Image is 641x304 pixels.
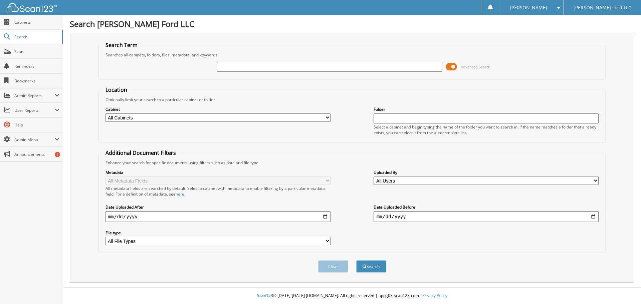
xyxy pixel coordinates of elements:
[374,170,599,175] label: Uploaded By
[55,152,60,157] div: 1
[318,260,348,273] button: Clear
[257,293,273,298] span: Scan123
[102,52,602,58] div: Searches all cabinets, folders, files, metadata, and keywords
[374,211,599,222] input: end
[422,293,447,298] a: Privacy Policy
[102,41,141,49] legend: Search Term
[14,49,59,54] span: Scan
[374,106,599,112] label: Folder
[14,151,59,157] span: Announcements
[102,97,602,102] div: Optionally limit your search to a particular cabinet or folder
[574,6,631,10] span: [PERSON_NAME] Ford LLC
[14,107,55,113] span: User Reports
[102,149,179,157] legend: Additional Document Filters
[102,86,131,93] legend: Location
[102,160,602,166] div: Enhance your search for specific documents using filters such as date and file type.
[105,204,331,210] label: Date Uploaded After
[14,63,59,69] span: Reminders
[7,3,57,12] img: scan123-logo-white.svg
[510,6,547,10] span: [PERSON_NAME]
[14,34,58,40] span: Search
[105,230,331,236] label: File type
[14,93,55,98] span: Admin Reports
[608,272,641,304] iframe: Chat Widget
[176,191,184,197] a: here
[14,122,59,128] span: Help
[14,137,55,142] span: Admin Menu
[70,18,634,29] h1: Search [PERSON_NAME] Ford LLC
[356,260,386,273] button: Search
[374,124,599,135] div: Select a cabinet and begin typing the name of the folder you want to search in. If the name match...
[105,211,331,222] input: start
[14,78,59,84] span: Bookmarks
[63,288,641,304] div: © [DATE]-[DATE] [DOMAIN_NAME]. All rights reserved | appg03-scan123-com |
[374,204,599,210] label: Date Uploaded Before
[105,186,331,197] div: All metadata fields are searched by default. Select a cabinet with metadata to enable filtering b...
[105,106,331,112] label: Cabinet
[461,64,490,69] span: Advanced Search
[105,170,331,175] label: Metadata
[14,19,59,25] span: Cabinets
